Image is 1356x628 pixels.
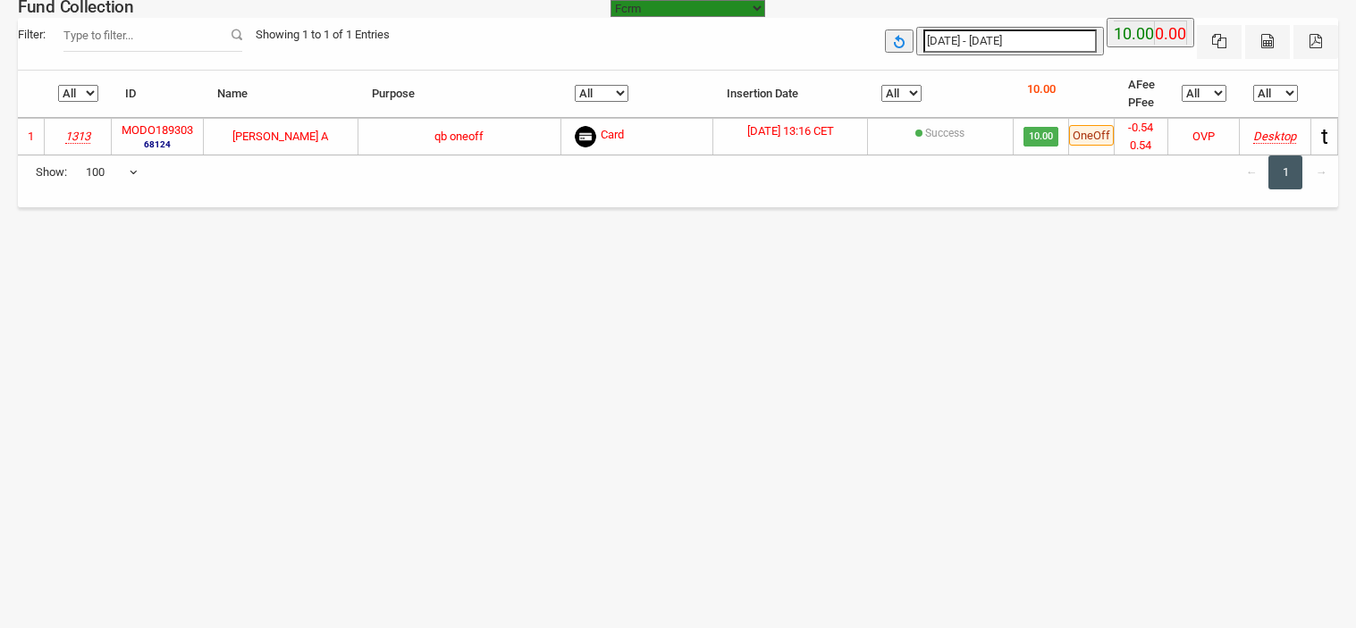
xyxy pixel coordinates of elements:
[86,163,138,181] span: 100
[112,71,204,118] th: ID
[925,125,964,141] label: [{"Status":"succeeded","disputed":"false","OutcomeMsg":"Payment complete.","transId":"pi_3S0Kr7JV...
[1234,155,1268,189] a: ←
[1027,80,1056,98] p: 10.00
[1304,155,1338,189] a: →
[1114,21,1154,46] label: 10.00
[1197,25,1242,59] button: Excel
[122,121,193,139] label: MODO189303
[1192,128,1215,146] div: OVP
[1245,25,1290,59] button: CSV
[1293,25,1338,59] button: Pdf
[358,71,561,118] th: Purpose
[204,71,358,118] th: Name
[242,18,403,52] div: Showing 1 to 1 of 1 Entries
[1268,155,1302,189] a: 1
[358,118,561,155] td: qb oneoff
[1069,125,1114,146] span: OneOff
[1115,137,1167,155] li: 0.54
[1115,119,1167,137] li: -0.54
[1128,94,1155,112] li: PFee
[1321,124,1328,149] span: t
[1023,127,1059,147] span: 10.00
[1155,21,1186,46] label: 0.00
[1107,18,1194,47] button: 10.00 0.00
[63,18,242,52] input: Filter:
[747,122,834,140] label: [DATE] 13:16 CET
[122,138,193,151] small: 68124
[18,118,45,155] td: 1
[1253,130,1296,143] i: Mozilla/5.0 (Windows NT 10.0; Win64; x64; rv:142.0) Gecko/20100101 Firefox/142.0
[713,71,869,118] th: Insertion Date
[36,163,67,181] span: Show:
[85,155,139,189] span: 100
[601,126,624,147] span: Card
[1128,76,1155,94] li: AFee
[65,130,90,143] i: Skillshare
[204,118,358,155] td: [PERSON_NAME] A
